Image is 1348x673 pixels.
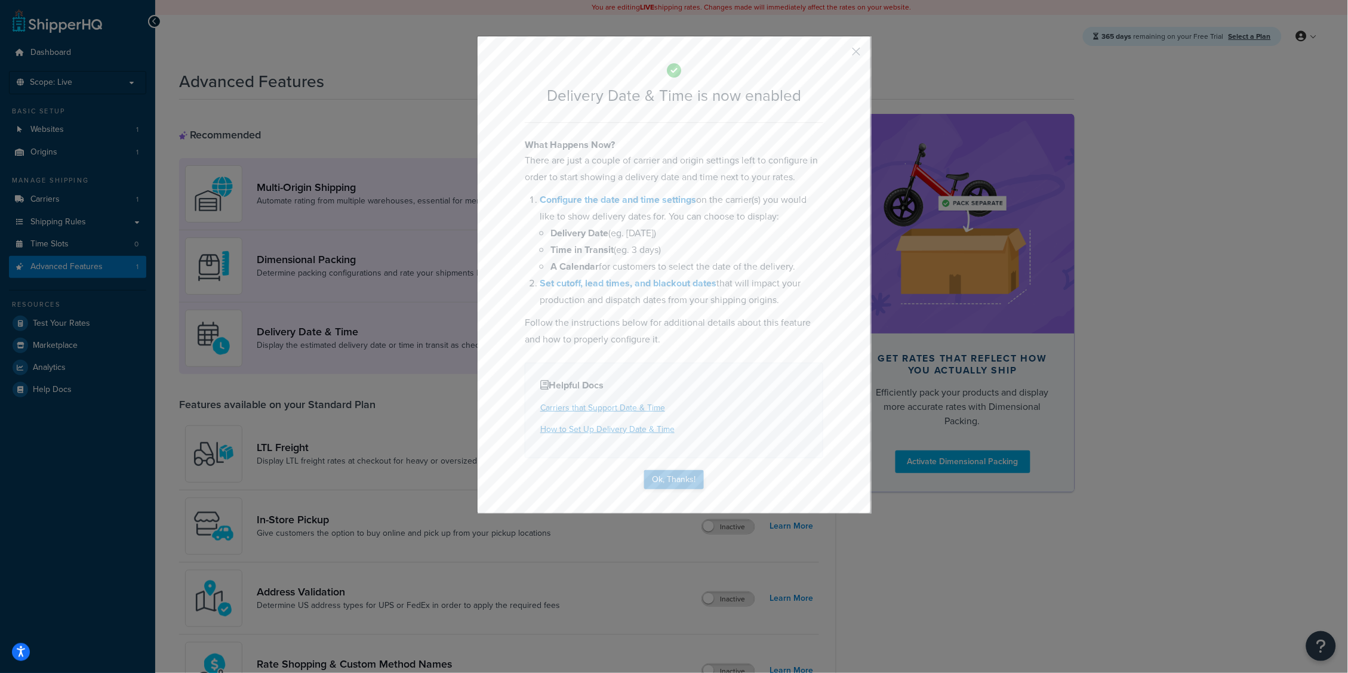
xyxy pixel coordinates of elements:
a: How to Set Up Delivery Date & Time [540,423,675,436]
h4: What Happens Now? [525,138,823,152]
b: A Calendar [550,260,599,273]
button: Ok, Thanks! [644,470,704,489]
a: Configure the date and time settings [540,193,696,206]
p: There are just a couple of carrier and origin settings left to configure in order to start showin... [525,152,823,186]
h4: Helpful Docs [540,378,808,393]
b: Delivery Date [550,226,608,240]
p: Follow the instructions below for additional details about this feature and how to properly confi... [525,314,823,348]
a: Carriers that Support Date & Time [540,402,665,414]
li: (eg. 3 days) [550,242,823,258]
li: for customers to select the date of the delivery. [550,258,823,275]
b: Time in Transit [550,243,614,257]
li: that will impact your production and dispatch dates from your shipping origins. [540,275,823,308]
h2: Delivery Date & Time is now enabled [525,87,823,104]
a: Set cutoff, lead times, and blackout dates [540,276,716,290]
li: (eg. [DATE]) [550,225,823,242]
li: on the carrier(s) you would like to show delivery dates for. You can choose to display: [540,192,823,275]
